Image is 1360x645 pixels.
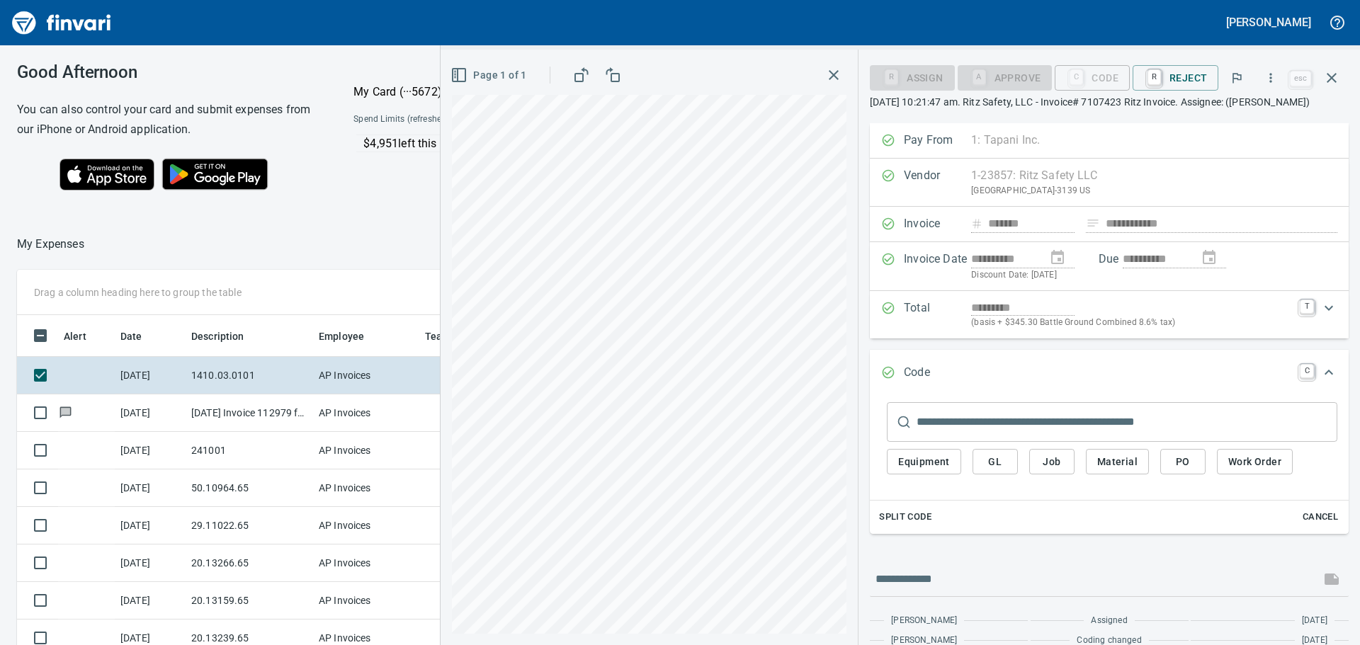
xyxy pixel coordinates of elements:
button: More [1255,62,1286,93]
td: [DATE] [115,469,186,507]
td: 20.13159.65 [186,582,313,620]
span: Employee [319,328,364,345]
button: Equipment [887,449,961,475]
span: Work Order [1228,453,1281,471]
td: [DATE] [115,432,186,469]
td: AP Invoices [313,507,419,544]
span: [PERSON_NAME] [891,614,957,628]
span: PO [1172,453,1194,471]
span: Team [425,328,451,345]
span: Has messages [58,408,73,417]
span: Description [191,328,244,345]
span: [DATE] [1302,614,1327,628]
button: [PERSON_NAME] [1223,11,1315,33]
span: Reject [1144,66,1207,90]
td: AP Invoices [313,357,419,394]
td: [DATE] [115,544,186,582]
p: [DATE] 10:21:47 am. Ritz Safety, LLC - Invoice# 7107423 Ritz Invoice. Assignee: ([PERSON_NAME]) [870,95,1349,109]
a: esc [1290,71,1311,86]
td: [DATE] [115,394,186,432]
p: $4,951 left this month [363,135,650,152]
p: Online and foreign allowed [342,152,652,166]
h6: You can also control your card and submit expenses from our iPhone or Android application. [17,100,318,139]
td: AP Invoices [313,582,419,620]
span: Alert [64,328,105,345]
p: Code [904,364,971,382]
div: Expand [870,291,1349,338]
div: Assign [870,71,954,83]
button: Job [1029,449,1075,475]
button: Cancel [1298,506,1343,528]
div: Coding Required [958,71,1053,83]
div: Code [1055,71,1130,83]
span: Description [191,328,263,345]
span: Split Code [879,509,931,525]
button: Material [1086,449,1149,475]
td: 29.11022.65 [186,507,313,544]
span: Cancel [1301,509,1339,525]
span: Alert [64,328,86,345]
span: Spend Limits (refreshed by [PERSON_NAME] [DATE]) [353,113,603,127]
span: Assigned [1091,614,1127,628]
span: Close invoice [1286,61,1349,95]
button: PO [1160,449,1206,475]
button: Split Code [875,506,935,528]
td: 1410.03.0101 [186,357,313,394]
p: (basis + $345.30 Battle Ground Combined 8.6% tax) [971,316,1291,330]
nav: breadcrumb [17,236,84,253]
a: C [1300,364,1314,378]
td: AP Invoices [313,394,419,432]
a: R [1147,69,1161,85]
span: Job [1041,453,1063,471]
button: Flag [1221,62,1252,93]
div: Expand [870,396,1349,534]
td: [DATE] Invoice 112979 from NAPA AUTO PARTS (1-10687) [186,394,313,432]
td: 241001 [186,432,313,469]
img: Download on the App Store [59,159,154,190]
span: Employee [319,328,382,345]
button: RReject [1133,65,1218,91]
img: Get it on Google Play [154,151,276,198]
button: Page 1 of 1 [448,62,532,89]
td: [DATE] [115,357,186,394]
p: Drag a column heading here to group the table [34,285,242,299]
button: Work Order [1217,449,1293,475]
div: Expand [870,350,1349,396]
span: Date [120,328,161,345]
button: GL [973,449,1018,475]
span: GL [984,453,1007,471]
td: AP Invoices [313,432,419,469]
span: Date [120,328,142,345]
a: T [1300,299,1314,314]
p: Total [904,299,971,330]
td: 20.13266.65 [186,544,313,582]
p: My Expenses [17,236,84,253]
td: AP Invoices [313,544,419,582]
span: Team [425,328,470,345]
td: AP Invoices [313,469,419,507]
td: [DATE] [115,582,186,620]
img: Finvari [8,6,115,40]
p: My Card (···5672) [353,84,460,101]
span: Page 1 of 1 [453,67,526,84]
h5: [PERSON_NAME] [1226,15,1311,30]
span: Material [1097,453,1138,471]
span: This records your message into the invoice and notifies anyone mentioned [1315,562,1349,596]
h3: Good Afternoon [17,62,318,82]
td: [DATE] [115,507,186,544]
span: Equipment [898,453,950,471]
td: 50.10964.65 [186,469,313,507]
